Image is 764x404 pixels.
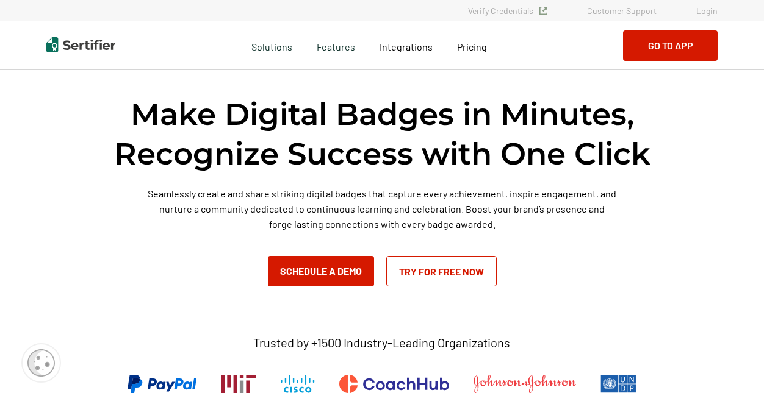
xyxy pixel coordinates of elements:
a: Integrations [380,38,433,53]
a: Try for Free Now [386,256,497,286]
a: Customer Support [587,5,657,16]
img: Verified [539,7,547,15]
img: Johnson & Johnson [474,375,576,393]
span: Integrations [380,41,433,52]
button: Schedule a Demo [268,256,374,286]
img: Cookie Popup Icon [27,349,55,377]
p: Trusted by +1500 Industry-Leading Organizations [253,335,510,350]
img: Cisco [281,375,315,393]
a: Verify Credentials [468,5,547,16]
img: Sertifier | Digital Credentialing Platform [46,37,115,52]
span: Features [317,38,355,53]
img: UNDP [600,375,636,393]
img: CoachHub [339,375,449,393]
span: Pricing [457,41,487,52]
button: Go to App [623,30,718,61]
span: Solutions [251,38,292,53]
img: Massachusetts Institute of Technology [221,375,256,393]
a: Pricing [457,38,487,53]
a: Login [696,5,718,16]
h1: Make Digital Badges in Minutes, Recognize Success with One Click [46,94,718,174]
p: Seamlessly create and share striking digital badges that capture every achievement, inspire engag... [147,186,617,232]
img: PayPal [128,375,196,393]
